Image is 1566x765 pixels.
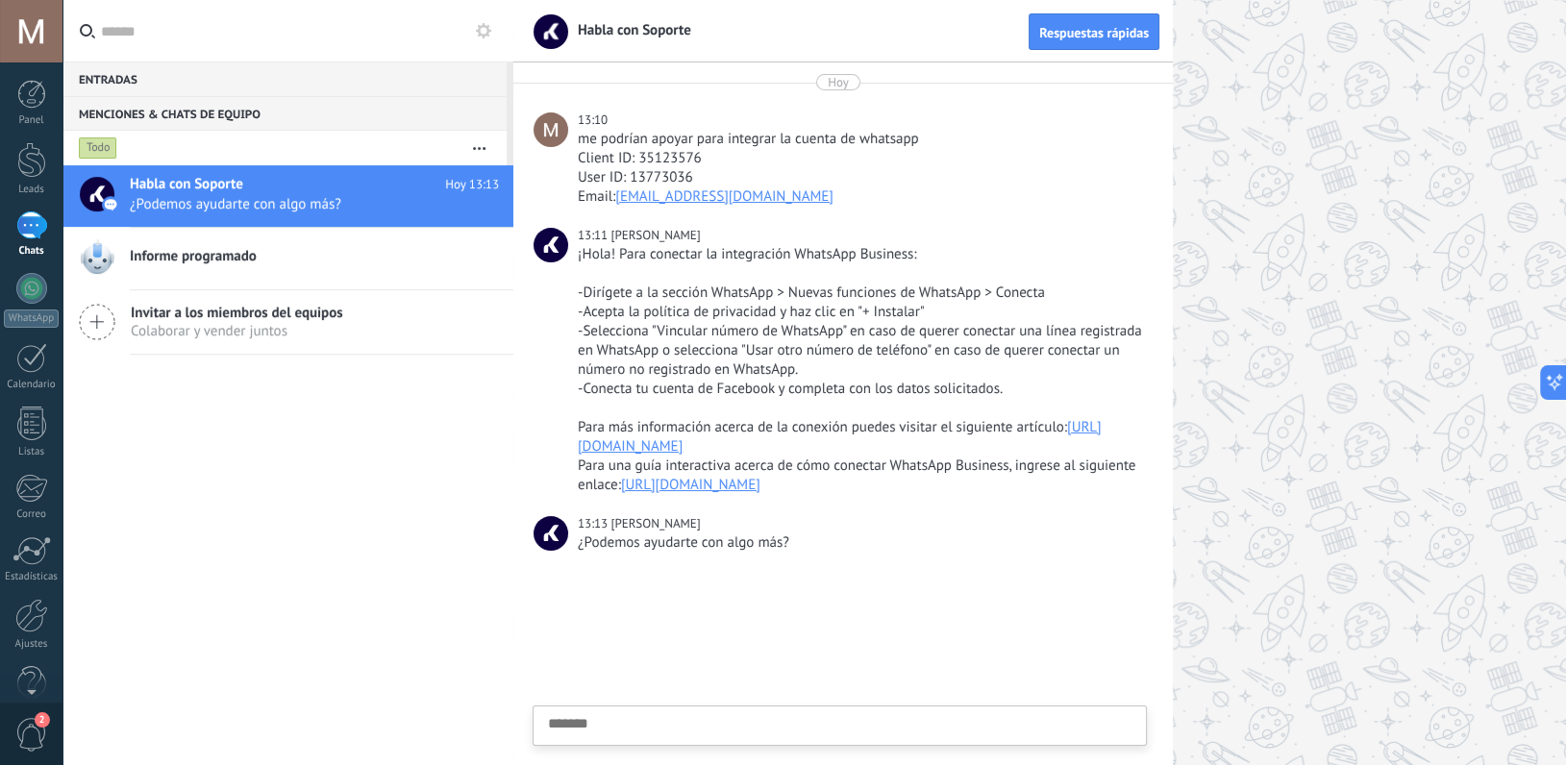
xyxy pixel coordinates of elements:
div: Chats [4,245,60,258]
span: Colaborar y vender juntos [131,322,343,340]
button: Más [459,131,500,165]
span: Habla con Soporte [130,175,243,194]
a: Habla con Soporte Hoy 13:13 ¿Podemos ayudarte con algo más? [62,165,513,227]
a: Informe programado [62,228,513,289]
div: Email: [578,187,1143,207]
span: ¿Podemos ayudarte con algo más? [130,195,462,213]
div: Leads [4,184,60,196]
div: ¿Podemos ayudarte con algo más? [578,533,1143,553]
span: Habla con Soporte [566,21,691,39]
a: [EMAIL_ADDRESS][DOMAIN_NAME] [615,187,833,206]
div: Ajustes [4,638,60,651]
div: Para más información acerca de la conexión puedes visitar el siguiente artículo: [578,418,1143,457]
div: me podrían apoyar para integrar la cuenta de whatsapp [578,130,1143,149]
div: Correo [4,508,60,521]
div: WhatsApp [4,309,59,328]
div: ¡Hola! Para conectar la integración WhatsApp Business: [578,245,1143,264]
div: Hoy [828,74,849,90]
div: Estadísticas [4,571,60,583]
span: Milena G [534,228,568,262]
div: -Conecta tu cuenta de Facebook y completa con los datos solicitados. [578,380,1143,399]
div: Client ID: 35123576 [578,149,1143,168]
span: Invitar a los miembros del equipos [131,304,343,322]
span: Marketing Medina [534,112,568,147]
span: 2 [35,712,50,728]
div: Listas [4,446,60,458]
button: Respuestas rápidas [1029,13,1159,50]
div: 13:10 [578,111,610,130]
div: -Acepta la política de privacidad y haz clic en "+ Instalar" [578,303,1143,322]
div: 13:13 [578,514,610,533]
span: Informe programado [130,247,257,266]
div: Para una guía interactiva acerca de cómo conectar WhatsApp Business, ingrese al siguiente enlace: [578,457,1143,495]
div: Entradas [62,62,507,96]
div: User ID: 13773036 [578,168,1143,187]
div: 13:11 [578,226,610,245]
div: Todo [79,136,117,160]
span: Respuestas rápidas [1039,26,1149,39]
div: Calendario [4,379,60,391]
span: Hoy 13:13 [445,175,499,194]
a: [URL][DOMAIN_NAME] [578,418,1102,456]
span: Milena G [534,516,568,551]
div: Menciones & Chats de equipo [62,96,507,131]
span: Milena G [610,515,700,531]
span: Milena G [610,227,700,243]
div: Panel [4,114,60,127]
div: -Dirígete a la sección WhatsApp > Nuevas funciones de WhatsApp > Conecta [578,284,1143,303]
a: [URL][DOMAIN_NAME] [621,476,760,494]
div: -Selecciona "Vincular número de WhatsApp" en caso de querer conectar una línea registrada en What... [578,322,1143,380]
